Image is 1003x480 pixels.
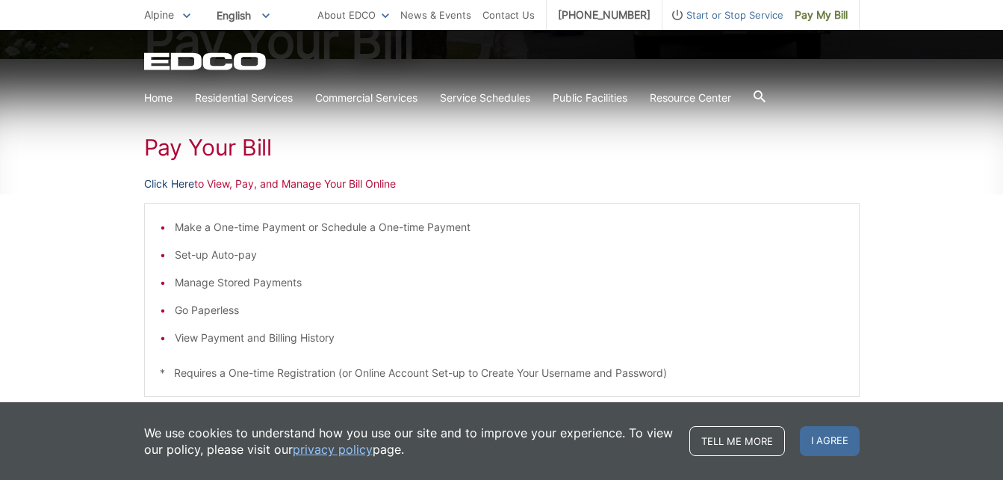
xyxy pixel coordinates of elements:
a: Residential Services [195,90,293,106]
a: Tell me more [689,426,785,456]
a: Home [144,90,173,106]
span: Alpine [144,8,174,21]
li: Manage Stored Payments [175,274,844,291]
span: English [205,3,281,28]
a: Public Facilities [553,90,627,106]
a: Contact Us [482,7,535,23]
a: privacy policy [293,441,373,458]
p: We use cookies to understand how you use our site and to improve your experience. To view our pol... [144,425,674,458]
li: Set-up Auto-pay [175,247,844,263]
a: Service Schedules [440,90,530,106]
span: Pay My Bill [795,7,848,23]
a: Resource Center [650,90,731,106]
span: I agree [800,426,860,456]
p: * Requires a One-time Registration (or Online Account Set-up to Create Your Username and Password) [160,365,844,381]
p: to View, Pay, and Manage Your Bill Online [144,176,860,192]
li: Go Paperless [175,302,844,319]
a: Commercial Services [315,90,417,106]
h1: Pay Your Bill [144,134,860,161]
a: Click Here [144,176,194,192]
a: News & Events [400,7,471,23]
a: EDCD logo. Return to the homepage. [144,52,268,70]
li: View Payment and Billing History [175,330,844,346]
li: Make a One-time Payment or Schedule a One-time Payment [175,219,844,236]
a: About EDCO [317,7,389,23]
